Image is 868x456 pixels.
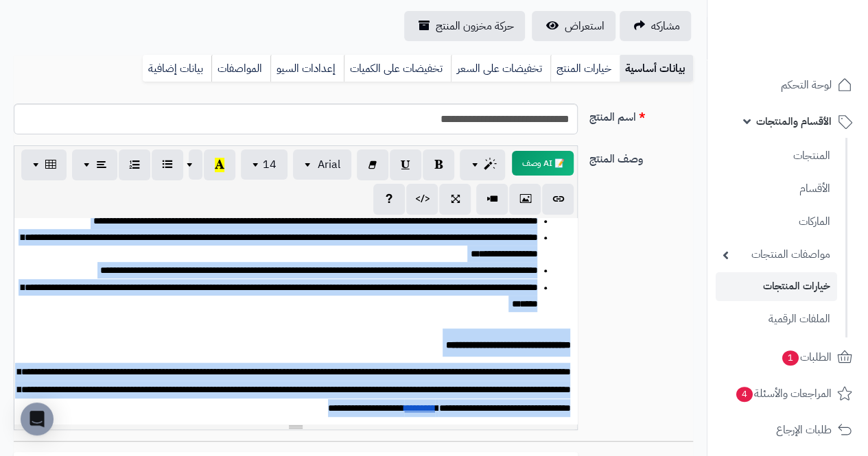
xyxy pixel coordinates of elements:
[270,55,344,82] a: إعدادات السيو
[436,18,514,34] span: حركة مخزون المنتج
[716,141,837,171] a: المنتجات
[620,55,693,82] a: بيانات أساسية
[736,386,753,402] span: 4
[344,55,451,82] a: تخفيضات على الكميات
[782,350,799,365] span: 1
[263,156,277,173] span: 14
[775,30,855,59] img: logo-2.png
[716,272,837,300] a: خيارات المنتجات
[735,384,832,403] span: المراجعات والأسئلة
[716,304,837,334] a: الملفات الرقمية
[781,348,832,367] span: الطلبات
[293,149,351,180] button: Arial
[776,420,832,440] span: طلبات الإرجاع
[565,18,605,34] span: استعراض
[451,55,550,82] a: تخفيضات على السعر
[143,55,211,82] a: بيانات إضافية
[716,413,860,446] a: طلبات الإرجاع
[532,11,615,41] a: استعراض
[716,174,837,204] a: الأقسام
[716,377,860,410] a: المراجعات والأسئلة4
[583,104,699,125] label: اسم المنتج
[21,403,54,435] div: Open Intercom Messenger
[716,341,860,374] a: الطلبات1
[583,145,699,167] label: وصف المنتج
[550,55,620,82] a: خيارات المنتج
[756,112,832,131] span: الأقسام والمنتجات
[318,156,340,173] span: Arial
[512,151,574,176] button: 📝 AI وصف
[716,69,860,101] a: لوحة التحكم
[716,207,837,237] a: الماركات
[211,55,270,82] a: المواصفات
[716,240,837,269] a: مواصفات المنتجات
[781,75,832,95] span: لوحة التحكم
[404,11,525,41] a: حركة مخزون المنتج
[241,149,288,180] button: 14
[620,11,691,41] a: مشاركه
[651,18,680,34] span: مشاركه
